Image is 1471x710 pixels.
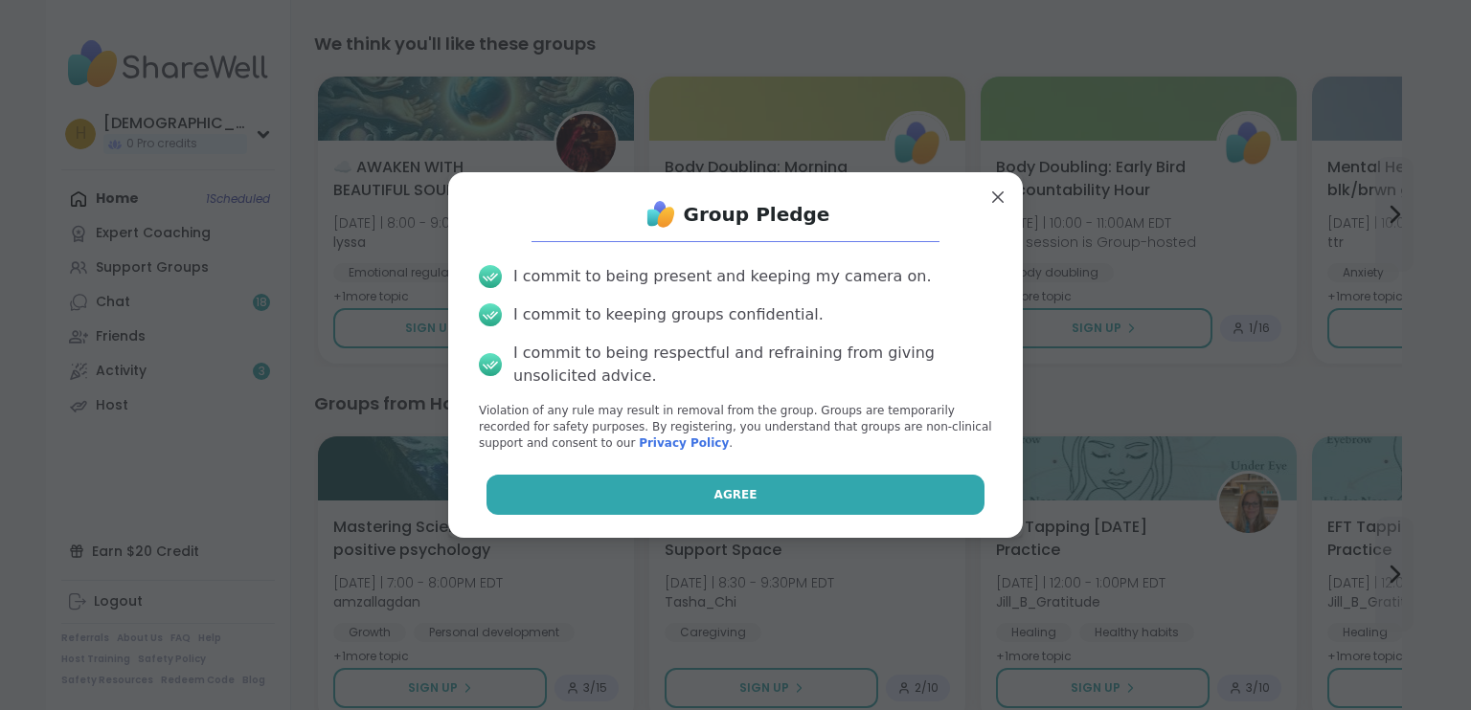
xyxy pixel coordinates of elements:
[513,342,992,388] div: I commit to being respectful and refraining from giving unsolicited advice.
[487,475,985,515] button: Agree
[684,201,830,228] h1: Group Pledge
[714,486,758,503] span: Agree
[513,303,824,326] div: I commit to keeping groups confidential.
[479,403,992,451] p: Violation of any rule may result in removal from the group. Groups are temporarily recorded for s...
[639,436,729,450] a: Privacy Policy
[642,195,680,233] img: ShareWell Logo
[513,265,931,288] div: I commit to being present and keeping my camera on.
